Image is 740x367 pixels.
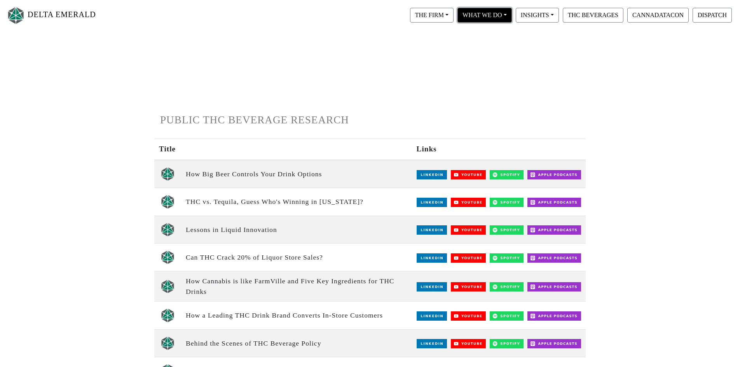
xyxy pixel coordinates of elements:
img: YouTube [451,282,486,291]
td: How a Leading THC Drink Brand Converts In-Store Customers [181,302,412,329]
img: Apple Podcasts [527,198,581,207]
img: Apple Podcasts [527,311,581,321]
img: Spotify [490,282,524,291]
img: unscripted logo [161,250,175,264]
img: Apple Podcasts [527,225,581,235]
img: YouTube [451,170,486,179]
img: LinkedIn [417,198,447,207]
img: Spotify [490,170,524,179]
td: Behind the Scenes of THC Beverage Policy [181,329,412,357]
img: Spotify [490,339,524,348]
button: DISPATCH [693,8,732,23]
img: LinkedIn [417,282,447,291]
img: Spotify [490,198,524,207]
td: How Cannabis is like FarmVille and Five Key Ingredients for THC Drinks [181,271,412,302]
img: unscripted logo [161,279,175,293]
img: Apple Podcasts [527,170,581,179]
img: unscripted logo [161,223,175,237]
a: THC BEVERAGES [561,11,625,18]
button: INSIGHTS [516,8,559,23]
img: Apple Podcasts [527,339,581,348]
img: unscripted logo [161,167,175,181]
img: Spotify [490,311,524,321]
img: LinkedIn [417,253,447,263]
img: LinkedIn [417,225,447,235]
button: THC BEVERAGES [563,8,623,23]
h1: PUBLIC THC BEVERAGE RESEARCH [160,114,580,126]
img: Spotify [490,225,524,235]
img: YouTube [451,198,486,207]
a: DELTA EMERALD [6,3,96,28]
img: Apple Podcasts [527,282,581,291]
img: YouTube [451,253,486,263]
img: LinkedIn [417,339,447,348]
td: THC vs. Tequila, Guess Who's Winning in [US_STATE]? [181,188,412,216]
img: unscripted logo [161,308,175,322]
a: DISPATCH [691,11,734,18]
td: Can THC Crack 20% of Liquor Store Sales? [181,244,412,271]
img: Spotify [490,253,524,263]
a: CANNADATACON [625,11,691,18]
button: CANNADATACON [627,8,689,23]
img: Logo [6,5,26,26]
img: YouTube [451,225,486,235]
th: Title [154,139,181,160]
img: YouTube [451,311,486,321]
button: WHAT WE DO [457,8,512,23]
td: How Big Beer Controls Your Drink Options [181,160,412,188]
img: LinkedIn [417,170,447,179]
th: Links [412,139,586,160]
img: unscripted logo [161,195,175,209]
img: YouTube [451,339,486,348]
img: unscripted logo [161,336,175,350]
td: Lessons in Liquid Innovation [181,216,412,243]
img: Apple Podcasts [527,253,581,263]
button: THE FIRM [410,8,454,23]
img: LinkedIn [417,311,447,321]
